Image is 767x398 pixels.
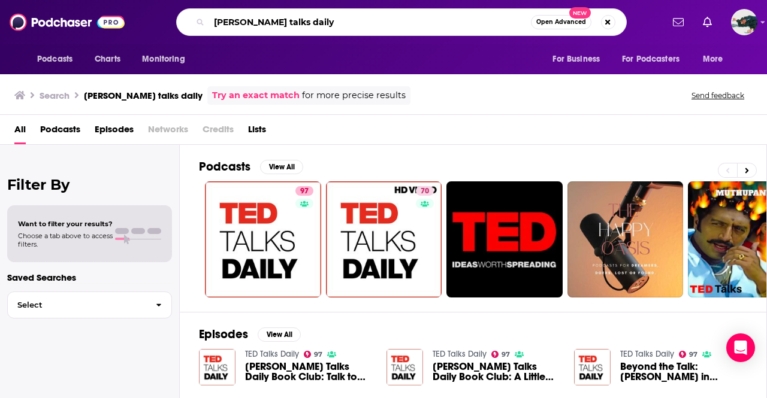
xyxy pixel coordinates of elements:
a: Show notifications dropdown [698,12,717,32]
a: Podcasts [40,120,80,144]
a: Charts [87,48,128,71]
span: Choose a tab above to access filters. [18,232,113,248]
a: EpisodesView All [199,327,301,342]
h3: Search [40,90,70,101]
span: [PERSON_NAME] Talks Daily Book Club: Talk to Me | [PERSON_NAME] [245,361,372,382]
a: Try an exact match [212,89,300,102]
a: 97 [205,181,321,297]
span: Podcasts [37,51,73,68]
span: Want to filter your results? [18,220,113,228]
a: 70 [326,181,442,297]
button: View All [258,327,301,342]
span: Networks [148,120,188,144]
h2: Episodes [199,327,248,342]
span: For Business [552,51,600,68]
span: [PERSON_NAME] Talks Daily Book Club: A Little Daylight Left | [PERSON_NAME] [433,361,560,382]
span: 97 [314,352,322,357]
button: Open AdvancedNew [531,15,591,29]
span: More [703,51,723,68]
span: 97 [300,186,309,198]
img: User Profile [731,9,757,35]
h2: Podcasts [199,159,250,174]
a: Episodes [95,120,134,144]
a: 97 [295,186,313,196]
span: Charts [95,51,120,68]
p: Saved Searches [7,272,172,283]
a: PodcastsView All [199,159,303,174]
h3: [PERSON_NAME] talks daily [84,90,203,101]
span: Credits [203,120,234,144]
a: Beyond the Talk: Ariel Ekblaw in conversation with TED Talks Daily [620,361,747,382]
div: Open Intercom Messenger [726,333,755,362]
a: 70 [416,186,434,196]
a: TED Talks Daily [620,349,674,359]
button: open menu [29,48,88,71]
a: TED Talks Daily [433,349,487,359]
span: Open Advanced [536,19,586,25]
span: for more precise results [302,89,406,102]
a: TED Talks Daily [245,349,299,359]
button: Send feedback [688,90,748,101]
span: Logged in as fsg.publicity [731,9,757,35]
a: Lists [248,120,266,144]
img: Podchaser - Follow, Share and Rate Podcasts [10,11,125,34]
button: open menu [544,48,615,71]
span: New [569,7,591,19]
button: open menu [614,48,697,71]
h2: Filter By [7,176,172,193]
input: Search podcasts, credits, & more... [209,13,531,32]
a: 97 [304,351,323,358]
span: 97 [502,352,510,357]
img: Beyond the Talk: Ariel Ekblaw in conversation with TED Talks Daily [574,349,611,385]
button: Show profile menu [731,9,757,35]
a: 97 [491,351,511,358]
span: Select [8,301,146,309]
a: TED Talks Daily Book Club: Talk to Me | Rich Benjamin [245,361,372,382]
span: For Podcasters [622,51,680,68]
a: All [14,120,26,144]
div: Search podcasts, credits, & more... [176,8,627,36]
span: Monitoring [142,51,185,68]
img: TED Talks Daily Book Club: A Little Daylight Left | Sarah Kay [386,349,423,385]
a: 97 [679,351,698,358]
span: Beyond the Talk: [PERSON_NAME] in conversation with [PERSON_NAME] Talks Daily [620,361,747,382]
a: TED Talks Daily Book Club: A Little Daylight Left | Sarah Kay [433,361,560,382]
span: 97 [689,352,697,357]
a: Show notifications dropdown [668,12,689,32]
button: open menu [694,48,738,71]
button: Select [7,291,172,318]
span: 70 [421,186,429,198]
img: TED Talks Daily Book Club: Talk to Me | Rich Benjamin [199,349,235,385]
button: open menu [134,48,200,71]
button: View All [260,160,303,174]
